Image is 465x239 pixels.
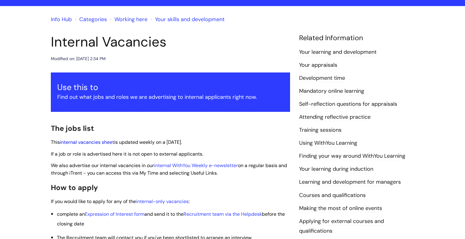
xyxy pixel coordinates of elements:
a: Recruitment team via the Helpdesk [183,211,262,217]
span: The jobs list [51,124,94,133]
a: Attending reflective practice [299,113,371,121]
span: and send it to the before the c [57,211,285,227]
span: We also advertise our internal vacancies in our on a regular basis and through iTrent - you can a... [51,162,287,176]
span: losing date [60,221,84,227]
a: Your appraisals [299,61,337,69]
span: This is updated weekly on a [DATE]. [51,139,182,145]
li: Solution home [73,15,107,24]
span: If a job or role is advertised here it is not open to external applicants. [51,151,203,157]
a: Making the most of online events [299,205,382,212]
span: How to apply [51,183,98,192]
a: Using WithYou Learning [299,139,357,147]
a: Info Hub [51,16,72,23]
a: Working here [114,16,147,23]
a: Learning and development for managers [299,178,401,186]
h3: Use this to [57,82,284,92]
a: Training sessions [299,126,341,134]
span: If you would like to apply for any of the : [51,198,190,205]
a: Expression of Interest form [85,211,144,217]
a: internal-only vacancies [136,198,189,205]
h4: Related Information [299,34,414,42]
a: Applying for external courses and qualifications [299,218,384,235]
a: Finding your way around WithYou Learning [299,152,405,160]
a: Mandatory online learning [299,87,364,95]
a: internal WithYou Weekly e-newsletter [154,162,238,169]
a: Your learning and development [299,48,377,56]
a: Self-reflection questions for appraisals [299,100,397,108]
a: Categories [79,16,107,23]
a: Courses and qualifications [299,192,366,199]
div: Modified on: [DATE] 2:34 PM [51,55,106,63]
a: Your learning during induction [299,165,373,173]
a: Your skills and development [155,16,225,23]
p: Find out what jobs and roles we are advertising to internal applicants right now. [57,92,284,102]
a: internal vacancies sheet [60,139,114,145]
li: Your skills and development [149,15,225,24]
li: Working here [108,15,147,24]
h1: Internal Vacancies [51,34,290,50]
span: complete an [57,211,85,217]
a: Development time [299,74,345,82]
